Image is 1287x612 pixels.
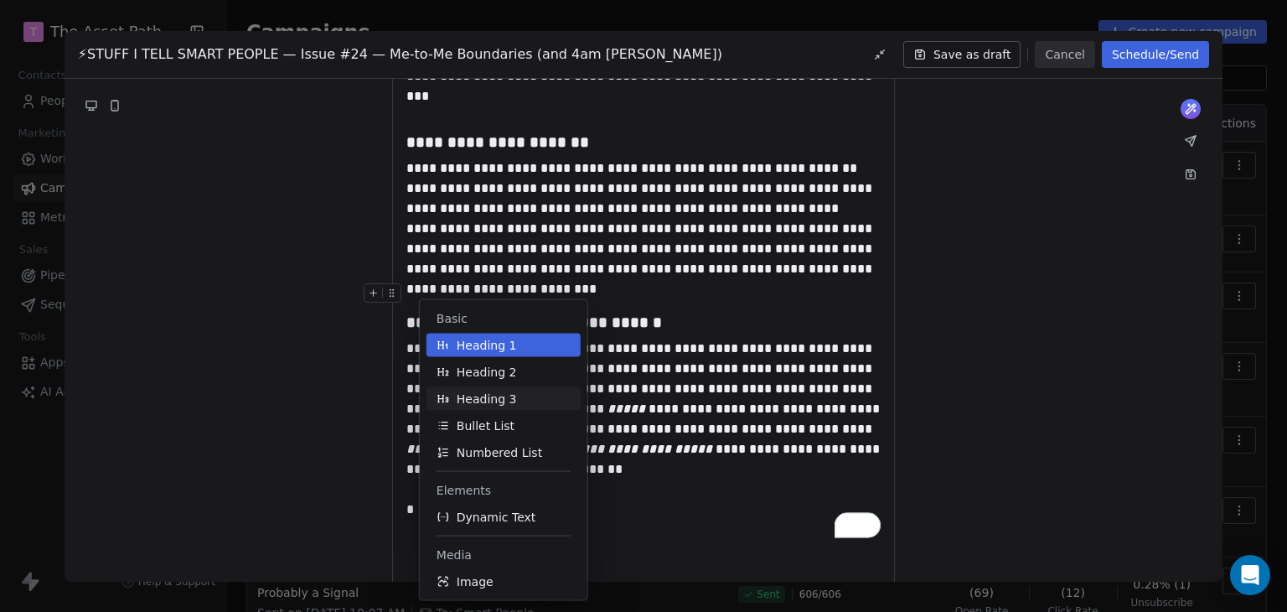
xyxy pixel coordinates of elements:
[457,337,517,354] span: Heading 1
[1102,41,1209,68] button: Schedule/Send
[78,44,722,65] span: ⚡STUFF I TELL SMART PEOPLE — Issue #24 — Me-to-Me Boundaries (and 4am [PERSON_NAME])
[457,509,536,526] span: Dynamic Text
[426,414,581,438] button: Bullet List
[426,387,581,411] button: Heading 3
[457,573,494,590] span: Image
[426,570,581,594] button: Image
[1035,41,1094,68] button: Cancel
[457,418,514,434] span: Bullet List
[457,364,517,381] span: Heading 2
[426,441,581,464] button: Numbered List
[437,482,571,499] span: Elements
[457,391,517,407] span: Heading 3
[426,360,581,384] button: Heading 2
[437,310,571,327] span: Basic
[457,444,542,461] span: Numbered List
[903,41,1021,68] button: Save as draft
[426,506,581,529] button: Dynamic Text
[426,334,581,357] button: Heading 1
[1230,555,1270,595] div: Open Intercom Messenger
[437,547,571,563] span: Media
